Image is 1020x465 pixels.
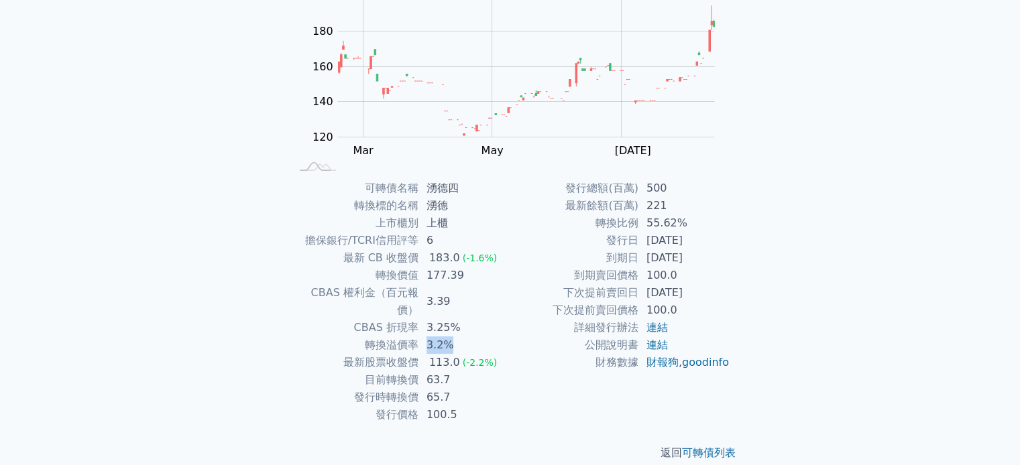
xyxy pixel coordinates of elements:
[418,389,510,406] td: 65.7
[510,336,638,354] td: 公開說明書
[290,319,418,336] td: CBAS 折現率
[510,302,638,319] td: 下次提前賣回價格
[638,267,730,284] td: 100.0
[290,232,418,249] td: 擔保銀行/TCRI信用評等
[290,336,418,354] td: 轉換溢價率
[638,284,730,302] td: [DATE]
[638,197,730,214] td: 221
[463,357,498,368] span: (-2.2%)
[418,371,510,389] td: 63.7
[313,95,333,108] tspan: 140
[418,197,510,214] td: 湧德
[638,302,730,319] td: 100.0
[290,406,418,423] td: 發行價格
[290,249,418,267] td: 最新 CB 收盤價
[510,197,638,214] td: 最新餘額(百萬)
[418,336,510,354] td: 3.2%
[290,354,418,371] td: 最新股票收盤價
[290,180,418,197] td: 可轉債名稱
[646,356,679,369] a: 財報狗
[418,267,510,284] td: 177.39
[418,214,510,232] td: 上櫃
[638,180,730,197] td: 500
[510,180,638,197] td: 發行總額(百萬)
[510,267,638,284] td: 到期賣回價格
[510,232,638,249] td: 發行日
[418,232,510,249] td: 6
[638,249,730,267] td: [DATE]
[481,144,503,157] tspan: May
[290,371,418,389] td: 目前轉換價
[463,253,498,263] span: (-1.6%)
[510,214,638,232] td: 轉換比例
[510,319,638,336] td: 詳細發行辦法
[290,284,418,319] td: CBAS 權利金（百元報價）
[313,131,333,143] tspan: 120
[646,321,668,334] a: 連結
[313,25,333,38] tspan: 180
[290,197,418,214] td: 轉換標的名稱
[418,406,510,423] td: 100.5
[510,354,638,371] td: 財務數據
[353,144,374,157] tspan: Mar
[338,5,714,135] g: Series
[427,249,463,267] div: 183.0
[638,214,730,232] td: 55.62%
[427,354,463,371] div: 113.0
[638,354,730,371] td: ,
[418,319,510,336] td: 3.25%
[290,214,418,232] td: 上市櫃別
[682,446,736,459] a: 可轉債列表
[290,389,418,406] td: 發行時轉換價
[638,232,730,249] td: [DATE]
[418,284,510,319] td: 3.39
[313,60,333,73] tspan: 160
[274,445,746,461] p: 返回
[682,356,729,369] a: goodinfo
[614,144,650,157] tspan: [DATE]
[646,338,668,351] a: 連結
[510,284,638,302] td: 下次提前賣回日
[510,249,638,267] td: 到期日
[418,180,510,197] td: 湧德四
[290,267,418,284] td: 轉換價值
